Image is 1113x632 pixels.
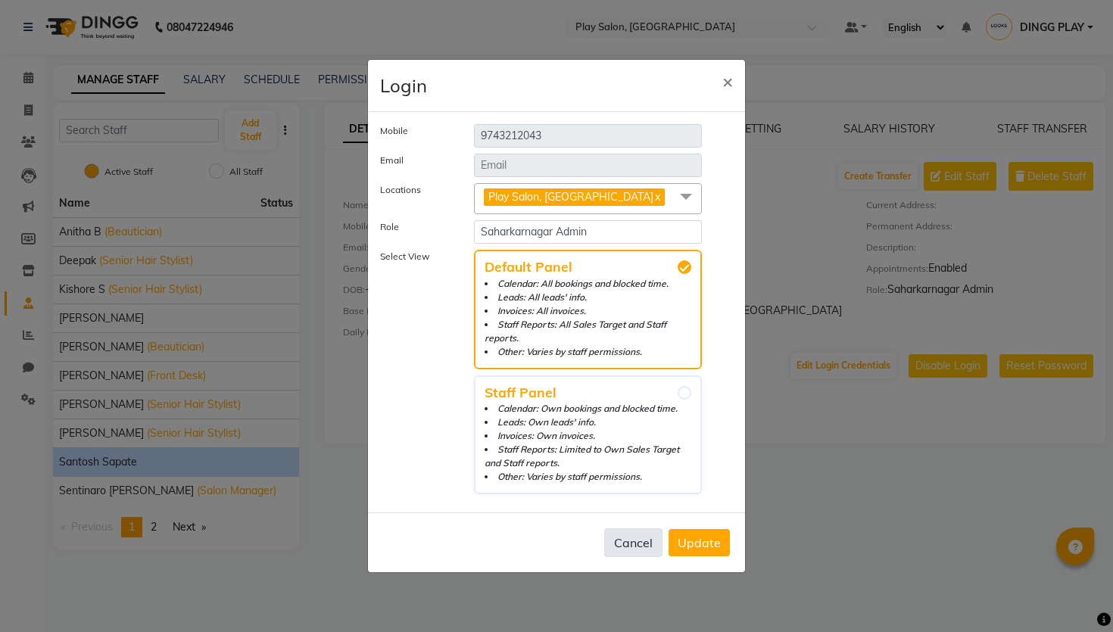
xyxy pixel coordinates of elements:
[678,386,691,400] input: Staff PanelCalendar: Own bookings and blocked time.Leads: Own leads' info.Invoices: Own invoices....
[722,70,733,92] span: ×
[485,277,691,291] li: Calendar: All bookings and blocked time.
[485,402,691,416] li: Calendar: Own bookings and blocked time.
[380,72,427,99] h4: Login
[488,190,653,204] span: Play Salon, [GEOGRAPHIC_DATA]
[474,124,702,148] input: Mobile
[485,260,691,274] span: Default Panel
[369,183,463,208] label: Locations
[485,416,691,429] li: Leads: Own leads' info.
[678,535,721,550] span: Update
[485,304,691,318] li: Invoices: All invoices.
[485,318,691,345] li: Staff Reports: All Sales Target and Staff reports.
[485,429,691,443] li: Invoices: Own invoices.
[653,190,660,204] a: x
[474,154,702,177] input: Email
[369,124,463,142] label: Mobile
[678,260,691,274] input: Default PanelCalendar: All bookings and blocked time.Leads: All leads' info.Invoices: All invoice...
[485,470,691,484] li: Other: Varies by staff permissions.
[710,60,745,102] button: Close
[485,291,691,304] li: Leads: All leads' info.
[369,154,463,171] label: Email
[669,529,730,556] button: Update
[485,386,691,400] span: Staff Panel
[485,345,691,359] li: Other: Varies by staff permissions.
[369,250,463,494] label: Select View
[369,220,463,238] label: Role
[604,528,662,557] button: Cancel
[485,443,691,470] li: Staff Reports: Limited to Own Sales Target and Staff reports.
